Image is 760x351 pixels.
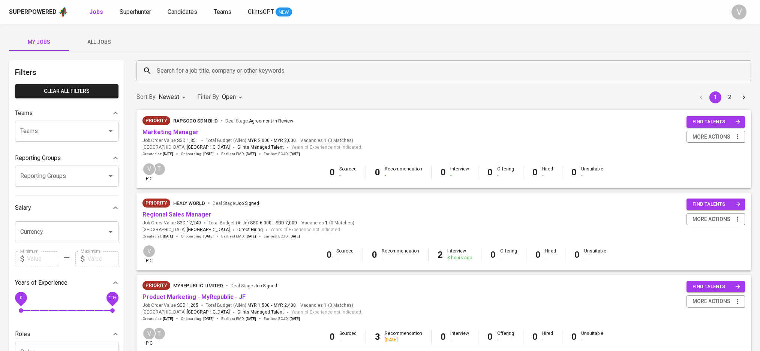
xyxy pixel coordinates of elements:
[693,200,741,209] span: find talents
[105,227,116,237] button: Open
[142,199,170,207] span: Priority
[142,327,156,340] div: V
[264,316,300,321] span: Earliest ECJD :
[142,245,156,264] div: pic
[687,295,745,308] button: more actions
[142,163,156,176] div: V
[142,226,230,234] span: [GEOGRAPHIC_DATA] ,
[382,255,419,261] div: -
[142,220,201,226] span: Job Order Value
[237,309,284,315] span: Glints Managed Talent
[250,220,271,226] span: SGD 6,000
[500,255,517,261] div: -
[15,200,118,215] div: Salary
[264,234,300,239] span: Earliest ECJD :
[246,234,256,239] span: [DATE]
[177,220,201,226] span: SGD 12,240
[571,332,577,342] b: 0
[222,93,236,100] span: Open
[732,4,747,19] div: V
[574,249,580,260] b: 0
[339,172,357,179] div: -
[187,144,230,151] span: [GEOGRAPHIC_DATA]
[738,91,750,103] button: Go to next page
[385,166,422,179] div: Recommendation
[163,234,173,239] span: [DATE]
[270,226,341,234] span: Years of Experience not indicated.
[339,166,357,179] div: Sourced
[382,248,419,261] div: Recommendation
[291,309,362,316] span: Years of Experience not indicated.
[213,201,259,206] span: Deal Stage :
[542,166,553,179] div: Hired
[142,316,173,321] span: Created at :
[73,37,124,47] span: All Jobs
[248,7,292,17] a: GlintsGPT NEW
[375,167,380,178] b: 0
[203,151,214,157] span: [DATE]
[291,144,362,151] span: Years of Experience not indicated.
[87,251,118,266] input: Value
[581,337,603,343] div: -
[13,37,64,47] span: My Jobs
[142,282,170,289] span: Priority
[254,283,277,288] span: Job Signed
[89,8,103,15] b: Jobs
[694,91,751,103] nav: pagination navigation
[159,93,179,102] p: Newest
[289,151,300,157] span: [DATE]
[300,137,353,144] span: Vacancies ( 0 Matches )
[487,332,493,342] b: 0
[142,116,170,125] div: New Job received from Demand Team
[237,227,263,232] span: Direct Hiring
[450,172,469,179] div: -
[336,248,354,261] div: Sourced
[300,302,353,309] span: Vacancies ( 0 Matches )
[15,66,118,78] h6: Filters
[142,245,156,258] div: V
[274,302,296,309] span: MYR 2,400
[584,255,606,261] div: -
[497,172,514,179] div: -
[497,330,514,343] div: Offering
[214,7,233,17] a: Teams
[276,220,297,226] span: SGD 7,000
[385,172,422,179] div: -
[142,302,198,309] span: Job Order Value
[693,118,741,126] span: find talents
[9,8,57,16] div: Superpowered
[15,109,33,118] p: Teams
[693,297,730,306] span: more actions
[15,275,118,290] div: Years of Experience
[142,163,156,182] div: pic
[181,316,214,321] span: Onboarding :
[490,249,496,260] b: 0
[187,226,230,234] span: [GEOGRAPHIC_DATA]
[581,172,603,179] div: -
[173,200,205,206] span: Healy World
[206,137,296,144] span: Total Budget (All-In)
[324,220,328,226] span: 1
[142,234,173,239] span: Created at :
[9,6,68,18] a: Superpoweredapp logo
[330,332,335,342] b: 0
[271,137,272,144] span: -
[323,302,327,309] span: 1
[581,330,603,343] div: Unsuitable
[438,249,443,260] b: 2
[163,316,173,321] span: [DATE]
[15,278,67,287] p: Years of Experience
[168,8,197,15] span: Candidates
[236,201,259,206] span: Job Signed
[571,167,577,178] b: 0
[497,337,514,343] div: -
[330,167,335,178] b: 0
[15,151,118,166] div: Reporting Groups
[274,137,296,144] span: MYR 2,000
[441,167,446,178] b: 0
[177,302,198,309] span: SGD 1,265
[693,215,730,224] span: more actions
[15,327,118,342] div: Roles
[693,282,741,291] span: find talents
[153,327,166,340] div: T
